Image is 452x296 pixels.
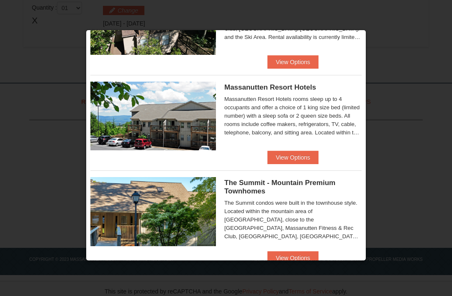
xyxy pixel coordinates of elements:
button: View Options [267,55,318,69]
div: Massanutten Resort Hotels rooms sleep up to 4 occupants and offer a choice of 1 king size bed (li... [224,95,362,137]
img: 19219026-1-e3b4ac8e.jpg [90,82,216,150]
button: View Options [267,251,318,265]
span: Massanutten Resort Hotels [224,83,316,91]
div: The Summit condos were built in the townhouse style. Located within the mountain area of [GEOGRAP... [224,199,362,241]
button: View Options [267,151,318,164]
img: 19219034-1-0eee7e00.jpg [90,177,216,246]
span: The Summit - Mountain Premium Townhomes [224,179,335,195]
